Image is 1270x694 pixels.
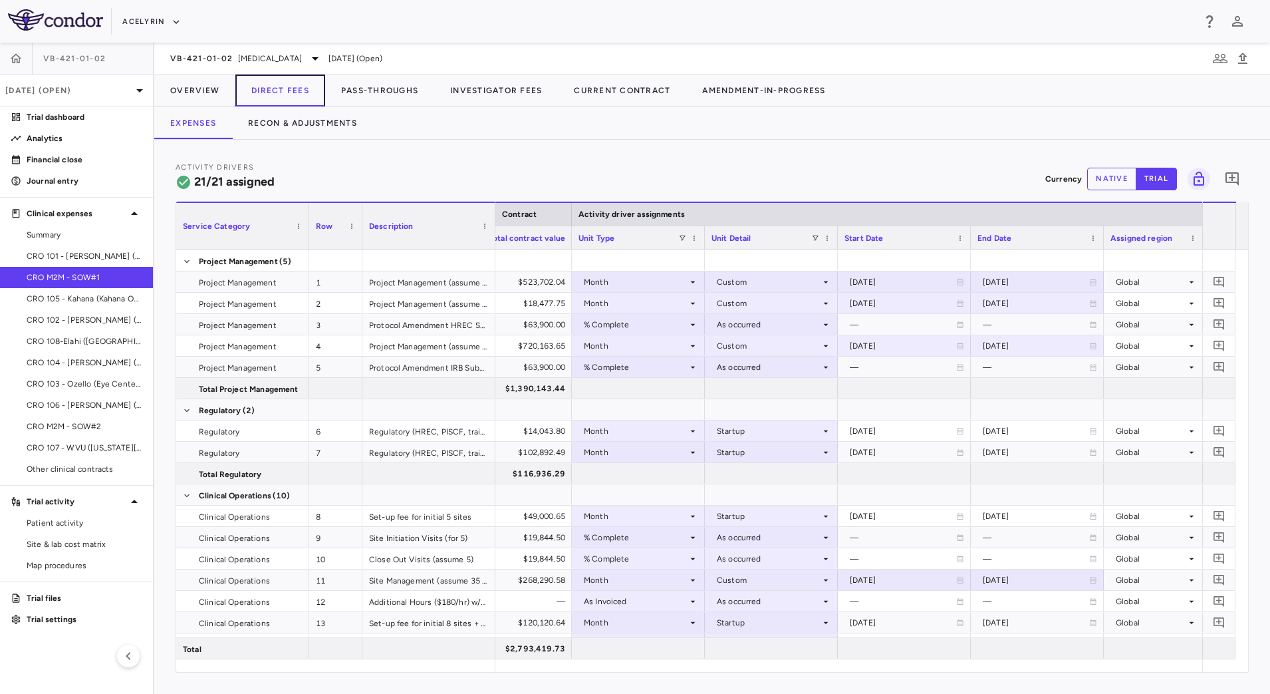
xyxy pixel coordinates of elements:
div: Global [1116,293,1186,314]
div: Global [1116,335,1186,357]
svg: Add comment [1213,339,1225,352]
button: Direct Fees [235,75,325,106]
button: Add comment [1210,358,1228,376]
button: Add comment [1210,635,1228,653]
span: Total Project Management [199,379,299,400]
svg: Add comment [1213,595,1225,607]
div: Month [584,271,688,293]
div: Startup [717,506,821,527]
div: Project Management (assume 33 months @2 days per week) [362,271,495,292]
span: VB-421-01-02 [43,53,106,64]
span: Regulatory [199,442,240,464]
div: [DATE] [983,612,1089,633]
div: — [983,357,1089,378]
div: Global [1116,271,1186,293]
div: % Complete [584,314,688,335]
div: [DATE] [850,442,956,463]
div: Month [584,506,688,527]
div: Custom [717,335,821,357]
button: Expenses [154,107,232,139]
div: — [451,591,565,612]
span: Total [183,639,201,660]
svg: Add comment [1213,275,1225,288]
div: [DATE] [850,293,956,314]
span: Contract [502,210,537,219]
span: Description [369,222,414,231]
span: Project Management [199,357,277,379]
span: CRO 106 - [PERSON_NAME] ([GEOGRAPHIC_DATA]) [27,399,142,411]
span: Start Date [844,234,884,243]
div: — [850,314,956,335]
button: Add comment [1221,168,1243,190]
div: % Complete [584,527,688,548]
div: $19,844.50 [451,527,565,548]
div: — [983,527,1089,548]
div: 3 [309,314,362,335]
button: Add comment [1210,422,1228,440]
div: As occurred [717,548,821,570]
div: As occurred [717,527,821,548]
div: Site Initiation Visits (assume 7) [362,633,495,654]
span: Clinical Operations [199,528,270,549]
button: Add comment [1210,528,1228,546]
div: — [850,548,956,570]
div: As Invoiced [584,591,688,612]
div: 1 [309,271,362,292]
div: Regulatory (HREC, PISCF, training, manuals etc) [362,421,495,441]
svg: Add comment [1213,574,1225,586]
div: 10 [309,548,362,569]
div: 5 [309,357,362,377]
button: Add comment [1210,443,1228,461]
div: Site Initiation Visits (for 5) [362,527,495,548]
span: Regulatory [199,400,241,421]
span: (5) [279,251,291,272]
span: (10) [273,485,291,506]
div: [DATE] [983,570,1089,591]
div: 13 [309,612,362,633]
div: [DATE] [983,335,1089,357]
div: As occurred [717,591,821,612]
div: Project Management (assume 3 months @1 day per week after LPLV) [362,293,495,313]
div: Month [584,421,688,442]
p: Trial activity [27,496,126,508]
img: logo-full-SnFGN8VE.png [8,9,103,31]
div: Global [1116,442,1186,463]
div: [DATE] [983,442,1089,463]
div: — [983,591,1089,612]
div: $19,844.50 [451,548,565,570]
span: Project Management [199,293,277,315]
div: Set-up fee for initial 5 sites [362,506,495,526]
span: VB-421-01-02 [170,53,233,64]
p: [DATE] (Open) [5,85,132,96]
span: Clinical Operations [199,570,270,592]
button: Overview [154,75,235,106]
button: Add comment [1210,507,1228,525]
div: Regulatory (HREC, PISCF, training, manuals etc) [362,442,495,462]
div: 9 [309,527,362,548]
span: CRO 105 - Kahana (Kahana Oculoplastic Surgery) [27,293,142,305]
div: $63,900.00 [451,314,565,335]
div: [DATE] [983,271,1089,293]
div: Global [1116,527,1186,548]
span: [MEDICAL_DATA] [238,53,302,65]
div: $18,477.75 [451,293,565,314]
span: Project Management [199,272,277,293]
div: Global [1116,570,1186,591]
span: Unit Type [578,234,614,243]
div: $1,390,143.44 [451,378,565,399]
span: Clinical Operations [199,506,270,528]
div: [DATE] [983,421,1089,442]
span: CRO M2M - SOW#1 [27,271,142,283]
button: Pass-Throughs [325,75,434,106]
div: $523,702.04 [451,271,565,293]
p: Clinical expenses [27,208,126,220]
div: 6 [309,421,362,441]
div: Startup [717,421,821,442]
div: Global [1116,421,1186,442]
span: Clinical Operations [199,592,270,613]
span: Clinical Operations [199,549,270,570]
span: Clinical Operations [199,613,270,634]
button: Add comment [1210,273,1228,291]
div: Global [1116,357,1186,378]
span: CRO M2M - SOW#2 [27,421,142,433]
